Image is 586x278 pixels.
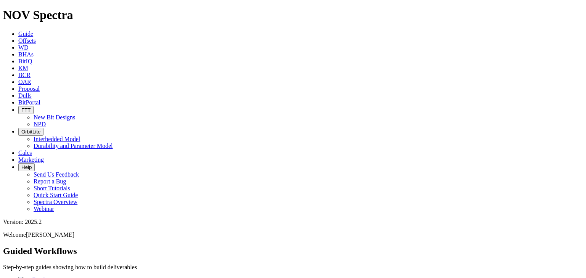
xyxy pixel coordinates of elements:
[18,99,40,106] a: BitPortal
[34,192,78,198] a: Quick Start Guide
[34,114,75,121] a: New Bit Designs
[21,129,40,135] span: OrbitLite
[3,264,583,271] p: Step-by-step guides showing how to build deliverables
[3,219,583,225] div: Version: 2025.2
[18,156,44,163] a: Marketing
[18,31,33,37] a: Guide
[34,121,46,127] a: NPD
[18,85,40,92] a: Proposal
[18,51,34,58] a: BHAs
[34,178,66,185] a: Report a Bug
[18,163,35,171] button: Help
[34,185,70,191] a: Short Tutorials
[21,164,32,170] span: Help
[34,143,113,149] a: Durability and Parameter Model
[34,206,54,212] a: Webinar
[18,128,43,136] button: OrbitLite
[18,44,29,51] a: WD
[34,199,77,205] a: Spectra Overview
[18,106,34,114] button: FTT
[18,37,36,44] a: Offsets
[21,107,31,113] span: FTT
[34,171,79,178] a: Send Us Feedback
[26,231,74,238] span: [PERSON_NAME]
[3,246,583,256] h2: Guided Workflows
[18,79,31,85] a: OAR
[18,65,28,71] a: KM
[18,58,32,64] a: BitIQ
[3,8,583,22] h1: NOV Spectra
[18,149,32,156] a: Calcs
[18,72,31,78] a: BCR
[34,136,80,142] a: Interbedded Model
[18,92,32,99] a: Dulls
[3,231,583,238] p: Welcome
